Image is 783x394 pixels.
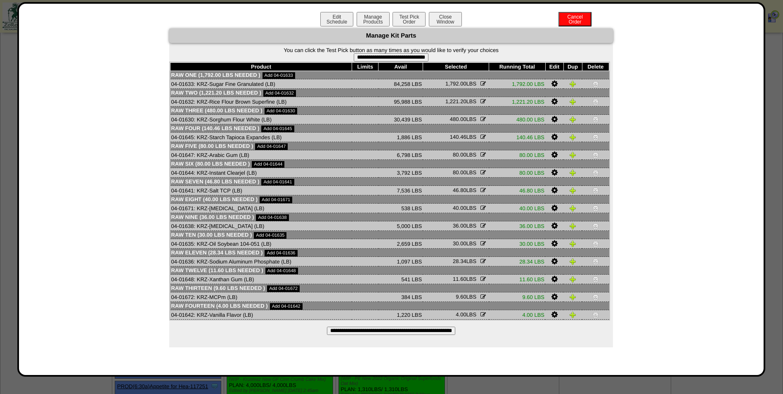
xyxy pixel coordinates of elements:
td: 04-01645: KRZ-Starch Tapioca Expandes (LB) [170,133,352,142]
img: Duplicate Item [570,169,576,176]
span: 4.00 [456,311,466,318]
td: Raw Thirteen (9.60 LBS needed ) [170,284,609,292]
span: LBS [453,169,476,176]
span: LBS [453,258,476,264]
th: Product [170,63,352,71]
a: Add 04-01638 [256,214,289,221]
a: Add 04-01648 [265,268,298,274]
span: 80.00 [453,169,466,176]
span: 30.00 [453,240,466,247]
a: Add 04-01635 [254,232,286,239]
th: Delete [582,63,609,71]
td: 04-01638: KRZ-[MEDICAL_DATA] (LB) [170,221,352,231]
td: 95,988 LBS [378,97,423,107]
img: Delete Item [592,81,599,87]
span: 36.00 [453,223,466,229]
a: Add 04-01642 [270,303,303,310]
span: LBS [453,205,476,211]
td: Raw One (1,792.00 LBS needed ) [170,71,609,79]
td: 541 LBS [378,275,423,284]
img: Duplicate Item [570,98,576,105]
img: Delete Item [592,294,599,300]
td: 04-01648: KRZ-Xanthan Gum (LB) [170,275,352,284]
form: You can click the Test Pick button as many times as you would like to verify your choices [169,47,613,62]
td: 04-01647: KRZ-Arabic Gum (LB) [170,150,352,160]
a: Add 04-01632 [263,90,296,97]
td: 84,258 LBS [378,79,423,89]
td: 3,792 LBS [378,168,423,178]
img: Duplicate Item [570,205,576,211]
img: Delete Item [592,258,599,265]
td: 538 LBS [378,204,423,213]
td: Raw Fourteen (4.00 LBS needed ) [170,302,609,310]
img: Duplicate Item [570,258,576,265]
button: EditSchedule [320,12,353,26]
td: Raw Ten (30.00 LBS needed ) [170,231,609,239]
span: 40.00 [453,205,466,211]
img: Delete Item [592,152,599,158]
span: 480.00 [450,116,466,122]
td: Raw Eleven (28.34 LBS needed ) [170,249,609,257]
img: Delete Item [592,276,599,282]
span: LBS [453,223,476,229]
img: Duplicate Item [570,223,576,229]
td: 04-01630: KRZ-Sorghum Flour White (LB) [170,115,352,124]
td: 4.00 LBS [489,310,545,320]
a: Add 04-01647 [255,143,288,150]
td: 1,220 LBS [378,310,423,320]
td: 140.46 LBS [489,133,545,142]
span: LBS [453,240,476,247]
a: Add 04-01641 [261,179,294,185]
td: 80.00 LBS [489,150,545,160]
a: Add 04-01630 [265,108,297,114]
span: 1,221.20 [445,98,466,104]
span: LBS [445,81,476,87]
span: LBS [453,276,476,282]
td: 04-01642: KRZ-Vanilla Flavor (LB) [170,310,352,320]
button: ManageProducts [357,12,390,26]
td: 04-01641: KRZ-Salt TCP (LB) [170,186,352,195]
td: 04-01636: KRZ-Sodium Aluminum Phosphate (LB) [170,257,352,266]
a: Add 04-01671 [260,197,292,203]
td: 30.00 LBS [489,239,545,249]
img: Duplicate Item [570,294,576,300]
th: Dup [563,63,582,71]
td: 1,097 LBS [378,257,423,266]
img: Duplicate Item [570,187,576,194]
img: Delete Item [592,98,599,105]
td: 1,886 LBS [378,133,423,142]
img: Delete Item [592,116,599,123]
td: 46.80 LBS [489,186,545,195]
td: 04-01632: KRZ-Rice Flour Brown Superfine (LB) [170,97,352,107]
td: 04-01672: KRZ-MCPm (LB) [170,292,352,302]
td: Raw Two (1,221.20 LBS needed ) [170,89,609,97]
td: Raw Eight (40.00 LBS needed ) [170,195,609,204]
td: 384 LBS [378,292,423,302]
td: Raw Four (140.46 LBS needed ) [170,124,609,133]
span: LBS [445,98,476,104]
td: 30,439 LBS [378,115,423,124]
img: Delete Item [592,187,599,194]
td: 28.34 LBS [489,257,545,266]
td: 7,536 LBS [378,186,423,195]
td: Raw Three (480.00 LBS needed ) [170,107,609,115]
img: Delete Item [592,223,599,229]
span: 46.80 [453,187,466,193]
th: Selected [423,63,489,71]
th: Limits [352,63,378,71]
span: 80.00 [453,152,466,158]
a: Add 04-01672 [267,285,300,292]
span: 28.34 [453,258,466,264]
span: 9.60 [456,294,466,300]
img: Duplicate Item [570,81,576,87]
td: 5,000 LBS [378,221,423,231]
a: Add 04-01644 [252,161,284,168]
span: LBS [450,116,476,122]
th: Running Total [489,63,545,71]
td: 2,659 LBS [378,239,423,249]
td: Raw Twelve (11.60 LBS needed ) [170,266,609,275]
th: Edit [545,63,563,71]
td: Raw Nine (36.00 LBS needed ) [170,213,609,221]
img: Duplicate Item [570,311,576,318]
img: Delete Item [592,311,599,318]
